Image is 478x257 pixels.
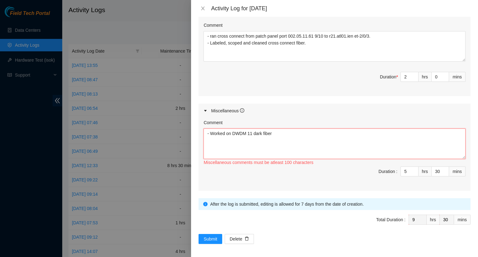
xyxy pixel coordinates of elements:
div: Duration [380,73,398,80]
span: info-circle [240,108,244,113]
textarea: Comment [204,31,466,62]
div: Miscellaneous [211,107,244,114]
div: mins [449,166,466,176]
label: Comment [204,22,223,29]
button: Submit [199,234,222,244]
div: mins [449,72,466,82]
div: Miscellaneous info-circle [199,104,471,118]
div: Activity Log for [DATE] [211,5,471,12]
div: hrs [419,72,432,82]
span: Delete [230,236,242,242]
div: Total Duration : [376,216,405,223]
button: Close [199,6,207,12]
div: After the log is submitted, editing is allowed for 7 days from the date of creation. [210,201,466,208]
div: mins [454,215,471,225]
span: info-circle [203,202,208,206]
div: Duration : [378,168,397,175]
div: hrs [419,166,432,176]
span: caret-right [204,109,207,113]
span: delete [245,236,249,241]
textarea: Comment [204,128,466,159]
div: hrs [427,215,440,225]
span: close [200,6,205,11]
button: Deletedelete [225,234,254,244]
label: Comment [204,119,223,126]
span: Submit [204,236,217,242]
div: Miscellaneous comments must be atleast 100 characters [204,159,466,166]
